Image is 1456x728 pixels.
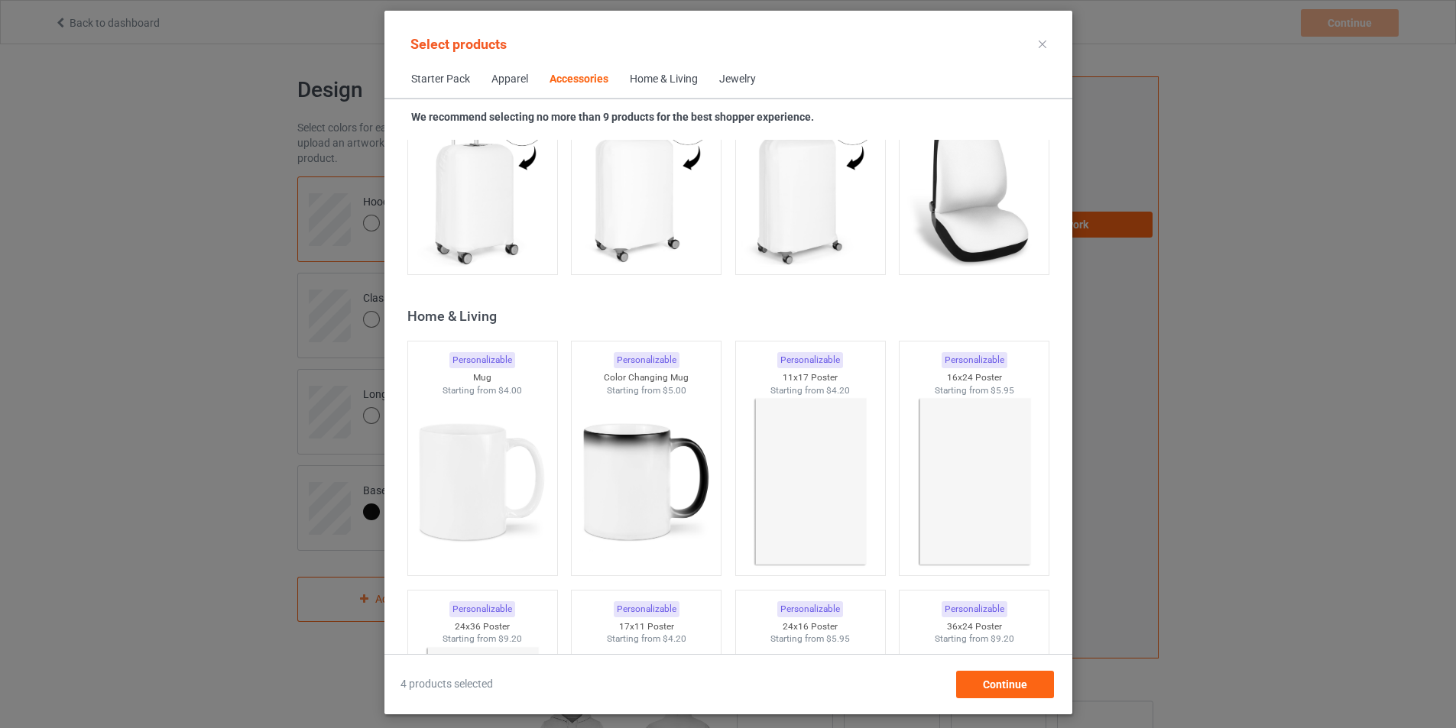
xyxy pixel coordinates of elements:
div: Personalizable [941,601,1007,617]
div: Jewelry [719,72,756,87]
div: Home & Living [407,307,1056,325]
div: Starting from [900,384,1049,397]
div: Personalizable [449,601,515,617]
div: 24x16 Poster [735,620,884,633]
div: Starting from [735,384,884,397]
div: Mug [407,371,556,384]
img: regular.jpg [413,95,550,267]
span: $5.95 [990,385,1013,396]
span: $9.20 [990,633,1013,644]
span: Continue [982,678,1026,691]
span: 4 products selected [400,677,493,692]
img: regular.jpg [741,95,878,267]
img: regular.jpg [906,396,1043,568]
div: Color Changing Mug [572,371,721,384]
span: Starter Pack [400,61,481,98]
img: regular.jpg [413,396,550,568]
span: $4.20 [826,385,850,396]
span: $4.20 [662,633,686,644]
div: Starting from [407,633,556,645]
div: Personalizable [613,352,679,368]
div: Accessories [550,72,608,87]
img: regular.jpg [578,95,715,267]
div: 36x24 Poster [900,620,1049,633]
img: regular.jpg [906,95,1043,267]
div: 11x17 Poster [735,371,884,384]
div: Personalizable [941,352,1007,368]
img: regular.jpg [578,396,715,568]
div: Starting from [735,633,884,645]
div: Apparel [491,72,528,87]
span: $4.00 [498,385,522,396]
span: $9.20 [498,633,522,644]
div: Home & Living [630,72,698,87]
div: Starting from [900,633,1049,645]
img: regular.jpg [741,396,878,568]
div: Starting from [572,384,721,397]
span: $5.95 [826,633,850,644]
div: 24x36 Poster [407,620,556,633]
div: Personalizable [449,352,515,368]
div: Personalizable [613,601,679,617]
div: Starting from [572,633,721,645]
div: Starting from [407,384,556,397]
strong: We recommend selecting no more than 9 products for the best shopper experience. [411,111,814,123]
div: Continue [955,671,1053,698]
span: Select products [410,36,507,52]
div: Personalizable [777,601,843,617]
div: Personalizable [777,352,843,368]
div: 17x11 Poster [572,620,721,633]
span: $5.00 [662,385,686,396]
div: 16x24 Poster [900,371,1049,384]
